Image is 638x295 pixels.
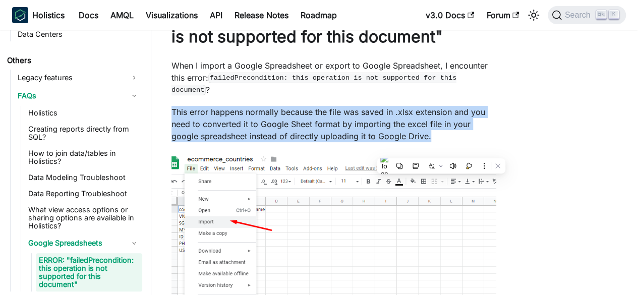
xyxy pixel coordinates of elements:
span: Search [562,11,597,20]
p: This error happens normally because the file was saved in .xlsx extension and you need to convert... [171,106,496,142]
a: FAQs [15,88,142,104]
a: API [204,7,228,23]
a: AMQL [104,7,140,23]
kbd: K [609,10,619,19]
a: Others [4,53,142,68]
a: Google Spreadsheets [25,235,142,251]
button: Switch between dark and light mode (currently light mode) [526,7,542,23]
a: Data Centers [15,27,142,41]
p: When I import a Google Spreadsheet or export to Google Spreadsheet, I encounter this error: ? [171,60,496,96]
img: Holistics [12,7,28,23]
a: Release Notes [228,7,295,23]
a: Data Reporting Troubleshoot [25,187,142,201]
a: Forum [480,7,525,23]
a: Docs [73,7,104,23]
b: Holistics [32,9,65,21]
a: How to join data/tables in Holistics? [25,146,142,168]
a: Holistics [25,106,142,120]
a: v3.0 Docs [420,7,480,23]
a: Legacy features [15,70,142,86]
code: failedPrecondition: this operation is not supported for this document [171,73,456,95]
a: Creating reports directly from SQL? [25,122,142,144]
button: Search (Ctrl+K) [548,6,626,24]
a: What view access options or sharing options are available in Holistics? [25,203,142,233]
a: HolisticsHolistics [12,7,65,23]
a: Roadmap [295,7,343,23]
a: Data Modeling Troubleshoot [25,170,142,185]
a: Visualizations [140,7,204,23]
a: ERROR: "failedPrecondition: this operation is not supported for this document" [36,253,142,291]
